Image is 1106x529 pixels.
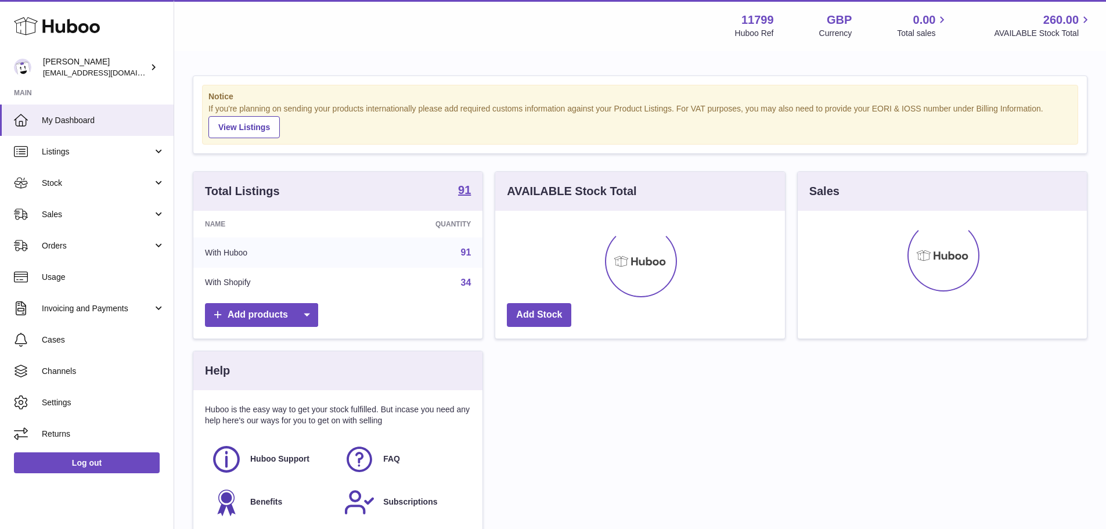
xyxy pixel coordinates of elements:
th: Name [193,211,350,237]
span: Stock [42,178,153,189]
a: 91 [458,184,471,198]
a: 34 [461,278,471,287]
h3: Help [205,363,230,379]
div: [PERSON_NAME] [43,56,147,78]
span: Orders [42,240,153,251]
a: View Listings [208,116,280,138]
div: Currency [819,28,852,39]
span: Total sales [897,28,949,39]
span: Cases [42,334,165,346]
strong: 11799 [741,12,774,28]
a: Log out [14,452,160,473]
img: internalAdmin-11799@internal.huboo.com [14,59,31,76]
a: Subscriptions [344,487,465,518]
div: Huboo Ref [735,28,774,39]
p: Huboo is the easy way to get your stock fulfilled. But incase you need any help here's our ways f... [205,404,471,426]
span: Usage [42,272,165,283]
h3: AVAILABLE Stock Total [507,183,636,199]
td: With Shopify [193,268,350,298]
a: Huboo Support [211,444,332,475]
a: 260.00 AVAILABLE Stock Total [994,12,1092,39]
span: FAQ [383,454,400,465]
a: 0.00 Total sales [897,12,949,39]
a: FAQ [344,444,465,475]
span: Benefits [250,496,282,508]
td: With Huboo [193,237,350,268]
span: Returns [42,429,165,440]
span: [EMAIL_ADDRESS][DOMAIN_NAME] [43,68,171,77]
a: Add Stock [507,303,571,327]
span: 0.00 [913,12,936,28]
span: Invoicing and Payments [42,303,153,314]
span: Sales [42,209,153,220]
span: Settings [42,397,165,408]
span: 260.00 [1043,12,1079,28]
a: Add products [205,303,318,327]
a: Benefits [211,487,332,518]
span: Huboo Support [250,454,309,465]
h3: Total Listings [205,183,280,199]
div: If you're planning on sending your products internationally please add required customs informati... [208,103,1072,138]
span: Subscriptions [383,496,437,508]
h3: Sales [809,183,840,199]
strong: Notice [208,91,1072,102]
span: AVAILABLE Stock Total [994,28,1092,39]
span: Channels [42,366,165,377]
a: 91 [461,247,471,257]
strong: GBP [827,12,852,28]
th: Quantity [350,211,483,237]
span: My Dashboard [42,115,165,126]
span: Listings [42,146,153,157]
strong: 91 [458,184,471,196]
